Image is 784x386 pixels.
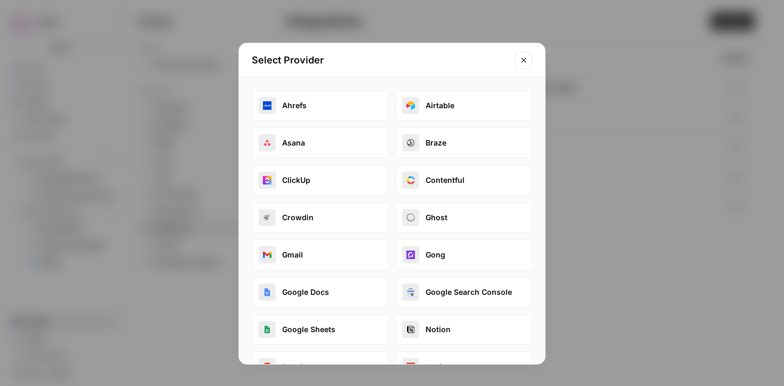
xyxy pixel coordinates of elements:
img: crowdin [263,213,271,222]
button: ahrefsAhrefs [252,90,389,121]
button: google_search_consoleGoogle Search Console [395,277,532,308]
img: contentful [406,176,415,184]
button: contentfulContentful [395,165,532,196]
img: google_sheets [263,325,271,334]
button: ghostGhost [395,202,532,233]
button: crowdinCrowdin [252,202,389,233]
button: gongGong [395,239,532,270]
img: google_docs [263,288,271,296]
img: notion [406,325,415,334]
button: asanaAsana [252,127,389,158]
button: Close modal [515,52,532,69]
img: reddit [263,363,271,371]
img: gong [406,251,415,259]
img: ghost [406,213,415,222]
img: ahrefs [263,101,271,110]
img: sanity [406,363,415,371]
img: asana [263,139,271,147]
img: airtable_oauth [406,101,415,110]
h2: Select Provider [252,53,509,68]
button: airtable_oauthAirtable [395,90,532,121]
button: notionNotion [395,314,532,345]
button: brazeBraze [395,127,532,158]
button: clickupClickUp [252,165,389,196]
button: google_sheetsGoogle Sheets [252,314,389,345]
img: gmail [263,251,271,259]
button: google_docsGoogle Docs [252,277,389,308]
img: clickup [263,176,271,184]
img: braze [406,139,415,147]
button: sanitySanity [395,351,532,382]
button: redditReddit [252,351,389,382]
img: google_search_console [406,288,415,296]
button: gmailGmail [252,239,389,270]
